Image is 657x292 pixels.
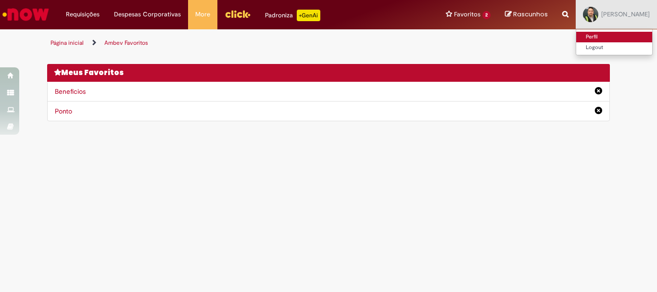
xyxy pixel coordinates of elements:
a: Benefícios [55,87,86,96]
div: Padroniza [265,10,320,21]
a: Página inicial [51,39,84,47]
span: Meus Favoritos [61,67,124,77]
span: More [195,10,210,19]
p: +GenAi [297,10,320,21]
img: click_logo_yellow_360x200.png [225,7,251,21]
img: ServiceNow [1,5,51,24]
span: [PERSON_NAME] [601,10,650,18]
a: Ambev Favoritos [104,39,148,47]
span: Rascunhos [513,10,548,19]
ul: Trilhas de página [47,34,610,52]
span: 2 [482,11,491,19]
a: Ponto [55,107,72,115]
a: Rascunhos [505,10,548,19]
a: Perfil [576,32,652,42]
a: Logout [576,42,652,53]
span: Favoritos [454,10,480,19]
span: Requisições [66,10,100,19]
span: Despesas Corporativas [114,10,181,19]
